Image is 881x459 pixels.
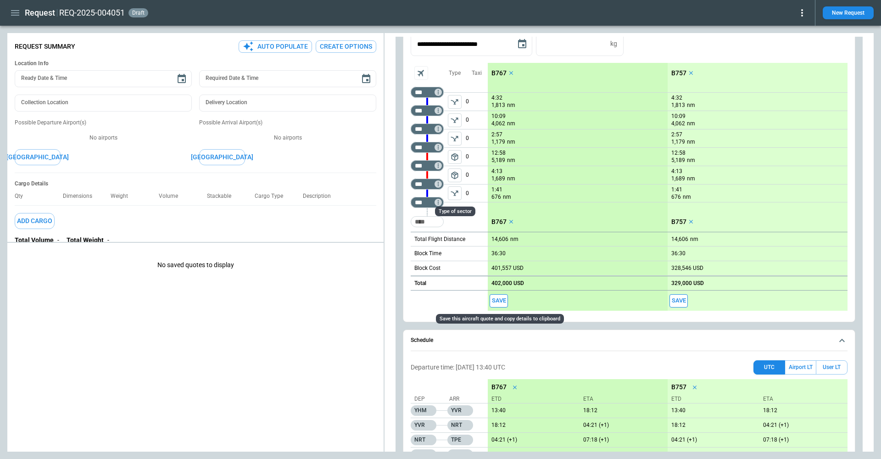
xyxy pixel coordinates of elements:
[447,405,473,416] p: YVR
[671,218,686,226] p: B757
[472,69,482,77] p: Taxi
[447,420,473,431] p: NRT
[491,265,524,272] p: 401,557 USD
[466,185,488,202] p: 0
[7,246,384,284] p: No saved quotes to display
[671,120,685,128] p: 4,062
[491,120,505,128] p: 4,062
[671,280,704,287] p: 329,000 USD
[669,294,688,308] button: Save
[411,179,444,190] div: Too short
[411,197,444,208] div: Too short
[671,186,682,193] p: 1:41
[580,437,668,443] p: 09/10/2025 (+1)
[357,70,375,88] button: Choose date
[816,360,848,375] button: User LT
[303,193,338,200] p: Description
[15,43,75,50] p: Request Summary
[785,360,816,375] button: Airport LT
[507,101,515,109] p: nm
[491,138,505,146] p: 1,179
[199,134,376,142] p: No airports
[671,95,682,101] p: 4:32
[414,66,428,80] span: Aircraft selection
[759,407,848,414] p: 08/10/2025
[448,95,462,109] span: Type of sector
[671,395,756,403] p: ETD
[759,451,848,458] p: 09/10/2025 (+1)
[669,294,688,308] span: Save this aircraft quote and copy details to clipboard
[207,193,239,200] p: Stackable
[448,132,462,146] span: Type of sector
[668,422,756,429] p: 08/10/2025
[15,193,30,200] p: Qty
[435,207,475,216] div: Type of sector
[610,40,617,48] p: kg
[436,314,564,324] div: Save this aircraft quote and copy details to clipboard
[507,120,515,128] p: nm
[488,407,576,414] p: 08/10/2025
[414,264,440,272] p: Block Cost
[411,420,436,431] p: YVR
[466,111,488,129] p: 0
[491,218,507,226] p: B767
[450,152,459,162] span: package_2
[510,235,519,243] p: nm
[823,6,874,19] button: New Request
[759,437,848,443] p: 09/10/2025 (+1)
[447,435,473,445] p: TPE
[239,40,312,53] button: Auto Populate
[411,87,444,98] div: Too short
[759,422,848,429] p: 09/10/2025 (+1)
[199,149,245,165] button: [GEOGRAPHIC_DATA]
[668,437,756,443] p: 09/10/2025 (+1)
[687,101,695,109] p: nm
[411,216,444,227] div: Too short
[671,69,686,77] p: B757
[671,250,686,257] p: 36:30
[488,437,576,443] p: 09/10/2025 (+1)
[411,435,436,445] p: NRT
[671,236,688,243] p: 14,606
[411,160,444,171] div: Too short
[15,236,54,244] p: Total Volume
[690,235,698,243] p: nm
[15,180,376,187] h6: Cargo Details
[491,131,502,138] p: 2:57
[683,193,691,201] p: nm
[411,105,444,116] div: Too short
[491,236,508,243] p: 14,606
[491,395,576,403] p: ETD
[671,193,681,201] p: 676
[450,171,459,180] span: package_2
[63,193,100,200] p: Dimensions
[414,250,441,257] p: Block Time
[466,148,488,166] p: 0
[488,451,576,458] p: 09/10/2025 (+1)
[491,69,507,77] p: B767
[15,60,376,67] h6: Location Info
[668,407,756,414] p: 08/10/2025
[57,236,59,244] p: -
[488,63,848,311] div: scrollable content
[466,166,488,184] p: 0
[449,395,481,403] p: Arr
[753,360,785,375] button: UTC
[448,113,462,127] button: left aligned
[580,422,668,429] p: 09/10/2025 (+1)
[513,35,531,53] button: Choose date, selected date is Oct 8, 2025
[411,142,444,153] div: Too short
[448,150,462,164] button: left aligned
[671,265,703,272] p: 328,546 USD
[488,422,576,429] p: 08/10/2025
[159,193,185,200] p: Volume
[411,364,505,371] p: Departure time: [DATE] 13:40 UTC
[687,175,695,183] p: nm
[687,138,695,146] p: nm
[448,95,462,109] button: left aligned
[491,95,502,101] p: 4:32
[316,40,376,53] button: Create Options
[199,119,376,127] p: Possible Arrival Airport(s)
[671,138,685,146] p: 1,179
[491,383,507,391] p: B767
